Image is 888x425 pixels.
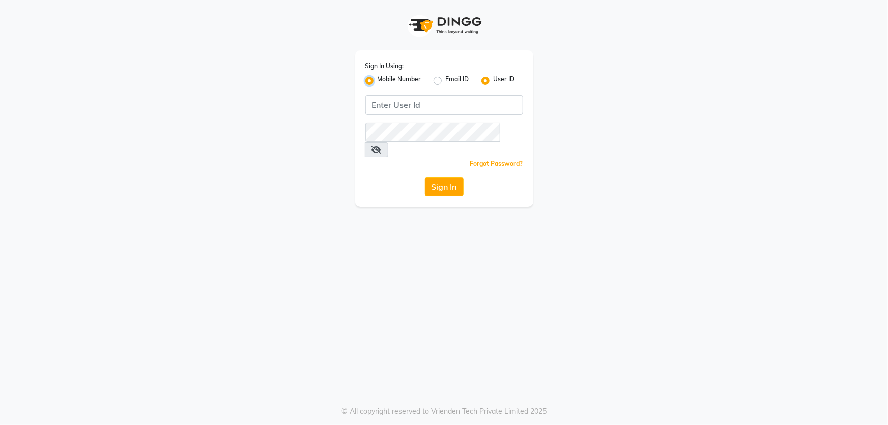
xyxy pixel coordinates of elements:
[365,123,500,142] input: Username
[378,75,421,87] label: Mobile Number
[446,75,469,87] label: Email ID
[470,160,523,167] a: Forgot Password?
[365,62,404,71] label: Sign In Using:
[425,177,464,196] button: Sign In
[365,95,523,115] input: Username
[404,10,485,40] img: logo1.svg
[494,75,515,87] label: User ID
